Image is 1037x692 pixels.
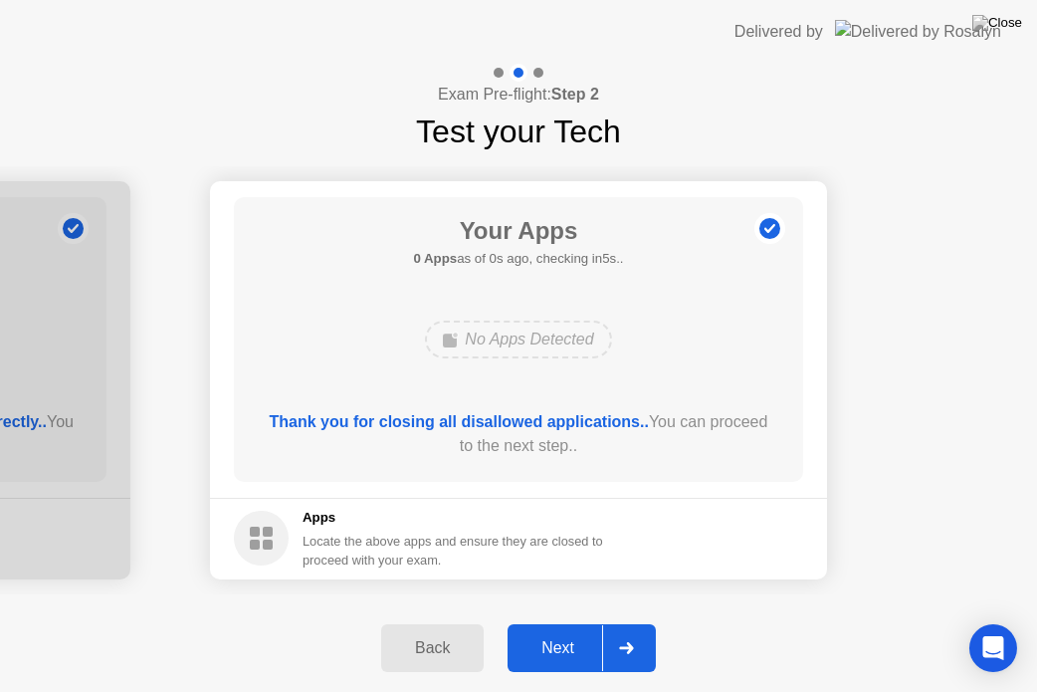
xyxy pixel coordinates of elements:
[263,410,775,458] div: You can proceed to the next step..
[514,639,602,657] div: Next
[413,249,623,269] h5: as of 0s ago, checking in5s..
[381,624,484,672] button: Back
[303,508,604,528] h5: Apps
[416,108,621,155] h1: Test your Tech
[270,413,649,430] b: Thank you for closing all disallowed applications..
[734,20,823,44] div: Delivered by
[835,20,1001,43] img: Delivered by Rosalyn
[508,624,656,672] button: Next
[413,251,457,266] b: 0 Apps
[972,15,1022,31] img: Close
[413,213,623,249] h1: Your Apps
[438,83,599,107] h4: Exam Pre-flight:
[551,86,599,103] b: Step 2
[425,321,611,358] div: No Apps Detected
[387,639,478,657] div: Back
[303,532,604,570] div: Locate the above apps and ensure they are closed to proceed with your exam.
[969,624,1017,672] div: Open Intercom Messenger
